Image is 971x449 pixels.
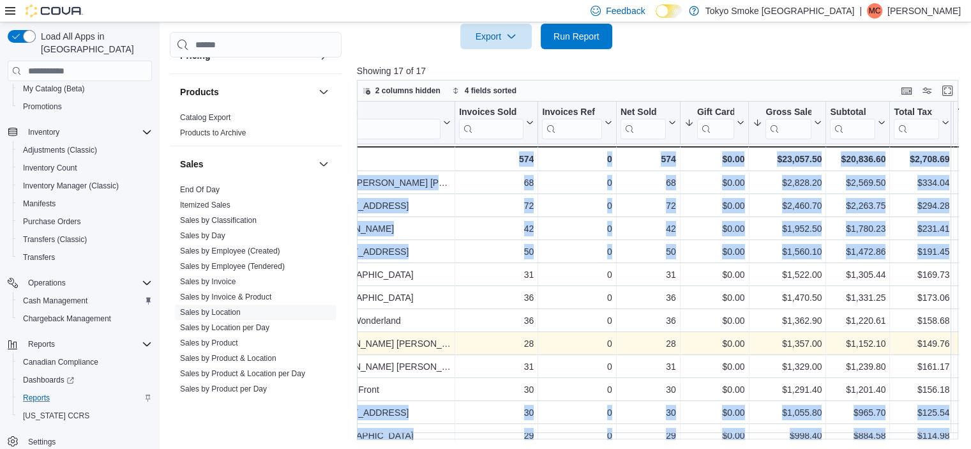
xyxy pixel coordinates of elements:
div: Gross Sales [765,107,811,139]
div: $125.54 [894,405,949,420]
span: Sales by Classification [180,215,257,225]
span: Sales by Product & Location [180,353,276,363]
span: Cash Management [23,296,87,306]
button: Cash Management [13,292,157,310]
button: Reports [13,389,157,407]
div: 0 [542,244,612,259]
button: My Catalog (Beta) [13,80,157,98]
div: 30 [621,382,676,397]
div: $0.00 [684,151,745,167]
span: Transfers (Classic) [18,232,152,247]
div: Net Sold [621,107,666,139]
div: $0.00 [684,359,745,374]
div: Invoices Sold [459,107,523,119]
div: 72 [621,198,676,213]
div: $0.00 [684,267,745,282]
button: Subtotal [830,107,885,139]
a: Purchase Orders [18,214,86,229]
a: Sales by Invoice & Product [180,293,271,301]
a: Canadian Compliance [18,354,103,370]
div: 0 [542,336,612,351]
button: Canadian Compliance [13,353,157,371]
div: $231.41 [894,221,949,236]
span: Transfers (Classic) [23,234,87,245]
div: Totals [320,151,451,167]
div: 0 [542,267,612,282]
div: $169.73 [894,267,949,282]
div: $158.68 [894,313,949,328]
button: Transfers (Classic) [13,231,157,248]
div: $2,263.75 [830,198,885,213]
div: 30 [459,405,534,420]
div: $1,362.90 [753,313,822,328]
span: End Of Day [180,185,220,195]
div: $0.00 [684,221,745,236]
button: Products [316,84,331,100]
span: Run Report [553,30,599,43]
div: Milo Che [867,3,882,19]
div: 30 [621,405,676,420]
div: [STREET_ADDRESS] [320,244,451,259]
div: 28 [459,336,534,351]
span: Sales by Location per Day [180,323,269,333]
div: $0.00 [684,405,745,420]
div: 36 [459,313,534,328]
div: Total Tax [894,107,939,119]
div: $1,357.00 [753,336,822,351]
div: $1,329.00 [753,359,822,374]
div: [STREET_ADDRESS] [320,198,451,213]
a: Sales by Location [180,308,241,317]
span: Canadian Compliance [23,357,98,367]
div: $1,560.10 [753,244,822,259]
a: [US_STATE] CCRS [18,408,94,423]
button: Invoices Ref [542,107,612,139]
div: $1,220.61 [830,313,885,328]
div: $1,055.80 [753,405,822,420]
div: 36 [459,290,534,305]
span: Transfers [23,252,55,263]
a: My Catalog (Beta) [18,81,90,96]
a: Reports [18,390,55,406]
span: Adjustments (Classic) [23,145,97,155]
span: Inventory Count [23,163,77,173]
span: Chargeback Management [23,314,111,324]
div: $173.06 [894,290,949,305]
div: $1,472.86 [830,244,885,259]
h3: Sales [180,158,204,171]
span: Operations [28,278,66,288]
button: Sales [316,156,331,172]
span: Inventory Manager (Classic) [23,181,119,191]
div: [PERSON_NAME] [320,221,451,236]
span: Sales by Employee (Tendered) [180,261,285,271]
span: Feedback [606,4,645,17]
a: Cash Management [18,293,93,308]
div: Sales [170,182,342,402]
div: $0.00 [684,290,745,305]
span: 4 fields sorted [465,86,516,96]
div: Nepean [PERSON_NAME] [PERSON_NAME] [320,175,451,190]
span: Sales by Product [180,338,238,348]
div: 42 [621,221,676,236]
span: Adjustments (Classic) [18,142,152,158]
div: $2,708.69 [894,151,949,167]
button: Reports [3,335,157,353]
button: Purchase Orders [13,213,157,231]
span: Sales by Day [180,231,225,241]
a: Manifests [18,196,61,211]
div: Net Sold [621,107,666,119]
div: $1,291.40 [753,382,822,397]
span: Products to Archive [180,128,246,138]
a: Sales by Product [180,339,238,347]
a: Sales by Invoice [180,277,236,286]
div: $1,239.80 [830,359,885,374]
button: Export [460,24,532,49]
span: Catalog Export [180,112,230,123]
div: $20,836.60 [830,151,885,167]
a: Sales by Product per Day [180,384,267,393]
span: Purchase Orders [23,217,81,227]
span: Chargeback Management [18,311,152,326]
div: $965.70 [830,405,885,420]
span: Promotions [18,99,152,114]
span: Operations [23,275,152,291]
span: Sales by Product & Location per Day [180,369,305,379]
